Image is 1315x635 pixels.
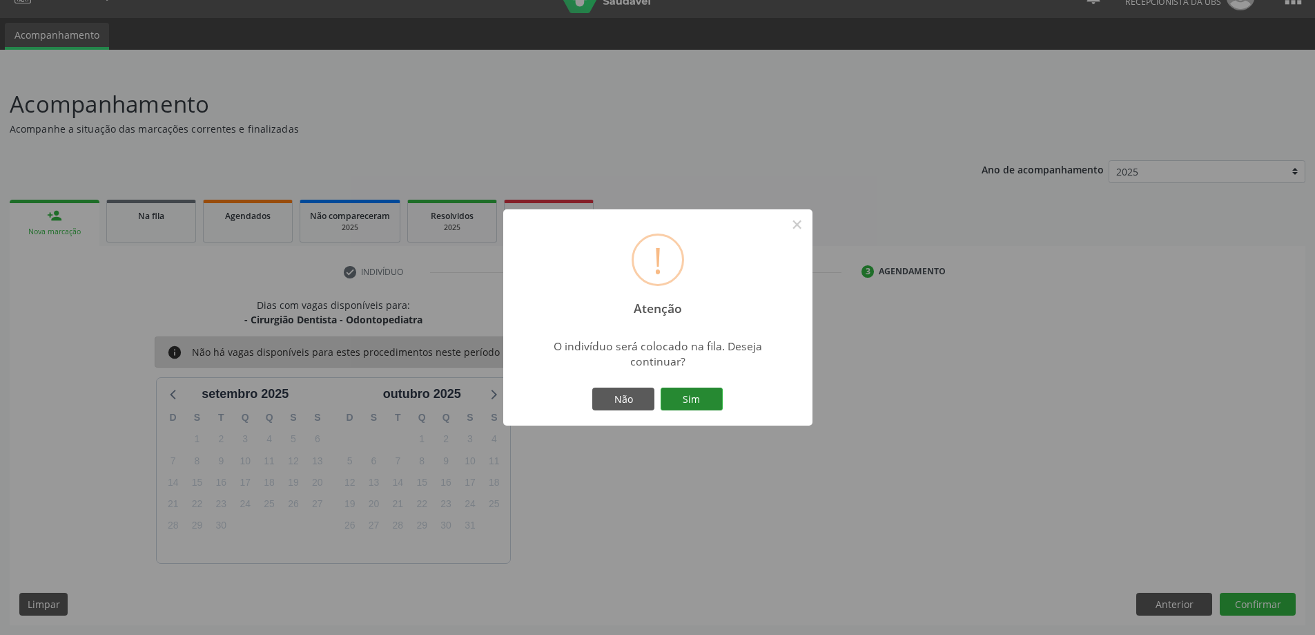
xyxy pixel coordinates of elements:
[653,236,663,284] div: !
[786,213,809,236] button: Close this dialog
[621,292,694,316] h2: Atenção
[661,388,723,411] button: Sim
[592,388,654,411] button: Não
[536,339,779,369] div: O indivíduo será colocado na fila. Deseja continuar?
